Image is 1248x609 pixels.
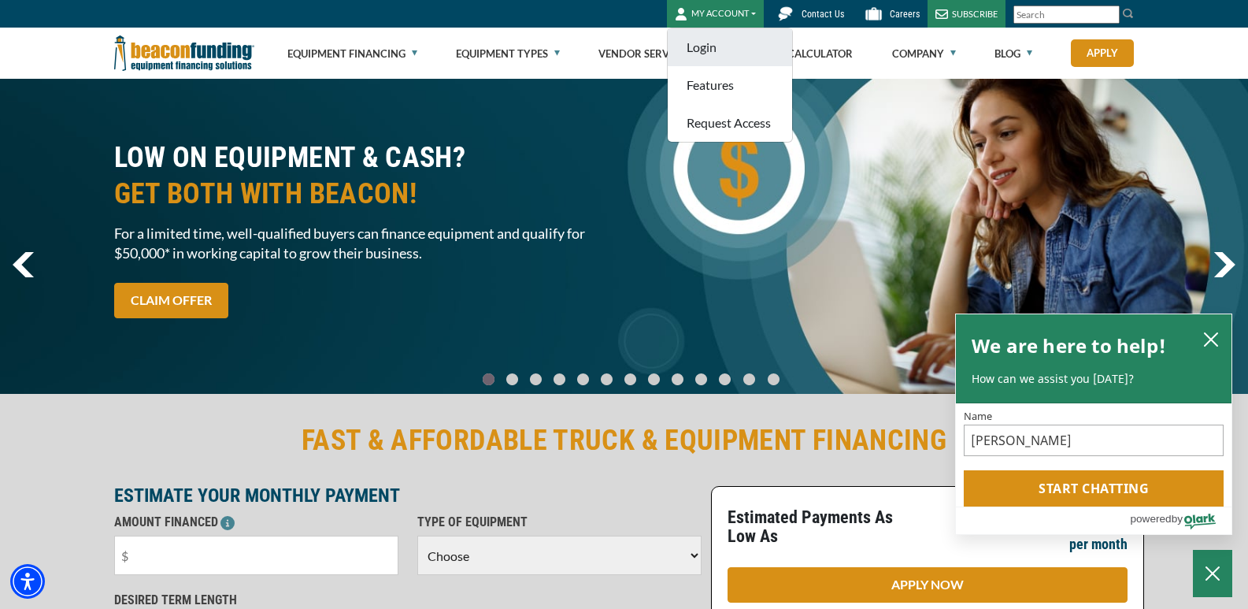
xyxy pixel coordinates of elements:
[964,425,1224,456] input: Name
[1013,6,1120,24] input: Search
[114,422,1135,459] h2: FAST & AFFORDABLE TRUCK & EQUIPMENT FINANCING
[972,330,1166,362] h2: We are here to help!
[644,373,663,386] a: Go To Slide 7
[573,373,592,386] a: Go To Slide 4
[994,28,1032,79] a: Blog
[892,28,956,79] a: Company
[13,252,34,277] a: previous
[114,176,615,212] span: GET BOTH WITH BEACON!
[1130,507,1231,534] a: Powered by Olark
[114,536,398,575] input: $
[964,411,1224,421] label: Name
[526,373,545,386] a: Go To Slide 2
[1193,550,1232,597] button: Close Chatbox
[715,373,735,386] a: Go To Slide 10
[1172,509,1183,529] span: by
[456,28,560,79] a: Equipment Types
[114,139,615,212] h2: LOW ON EQUIPMENT & CASH?
[764,373,783,386] a: Go To Slide 12
[668,373,687,386] a: Go To Slide 8
[550,373,568,386] a: Go To Slide 3
[479,373,498,386] a: Go To Slide 0
[668,66,792,104] a: Features
[598,28,702,79] a: Vendor Services
[114,513,398,532] p: AMOUNT FINANCED
[1213,252,1235,277] img: Right Navigator
[502,373,521,386] a: Go To Slide 1
[741,28,853,79] a: Finance Calculator
[668,28,792,66] a: Login - open in a new tab
[668,104,792,142] a: Request Access
[1103,9,1116,21] a: Clear search text
[802,9,844,20] span: Contact Us
[114,283,228,318] a: CLAIM OFFER
[1198,328,1224,350] button: close chatbox
[114,28,254,79] img: Beacon Funding Corporation logo
[1130,509,1171,529] span: powered
[417,513,702,532] p: TYPE OF EQUIPMENT
[955,314,1232,536] div: olark chatbox
[1122,7,1135,20] img: Search
[1069,535,1128,554] p: per month
[620,373,639,386] a: Go To Slide 6
[691,373,710,386] a: Go To Slide 9
[1071,39,1134,67] a: Apply
[114,224,615,263] span: For a limited time, well-qualified buyers can finance equipment and qualify for $50,000* in worki...
[890,9,920,20] span: Careers
[728,508,918,546] p: Estimated Payments As Low As
[739,373,759,386] a: Go To Slide 11
[114,486,702,505] p: ESTIMATE YOUR MONTHLY PAYMENT
[728,567,1128,603] a: APPLY NOW
[13,252,34,277] img: Left Navigator
[597,373,616,386] a: Go To Slide 5
[972,371,1216,387] p: How can we assist you [DATE]?
[1213,252,1235,277] a: next
[287,28,417,79] a: Equipment Financing
[964,470,1224,507] button: Start chatting
[10,564,45,599] div: Accessibility Menu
